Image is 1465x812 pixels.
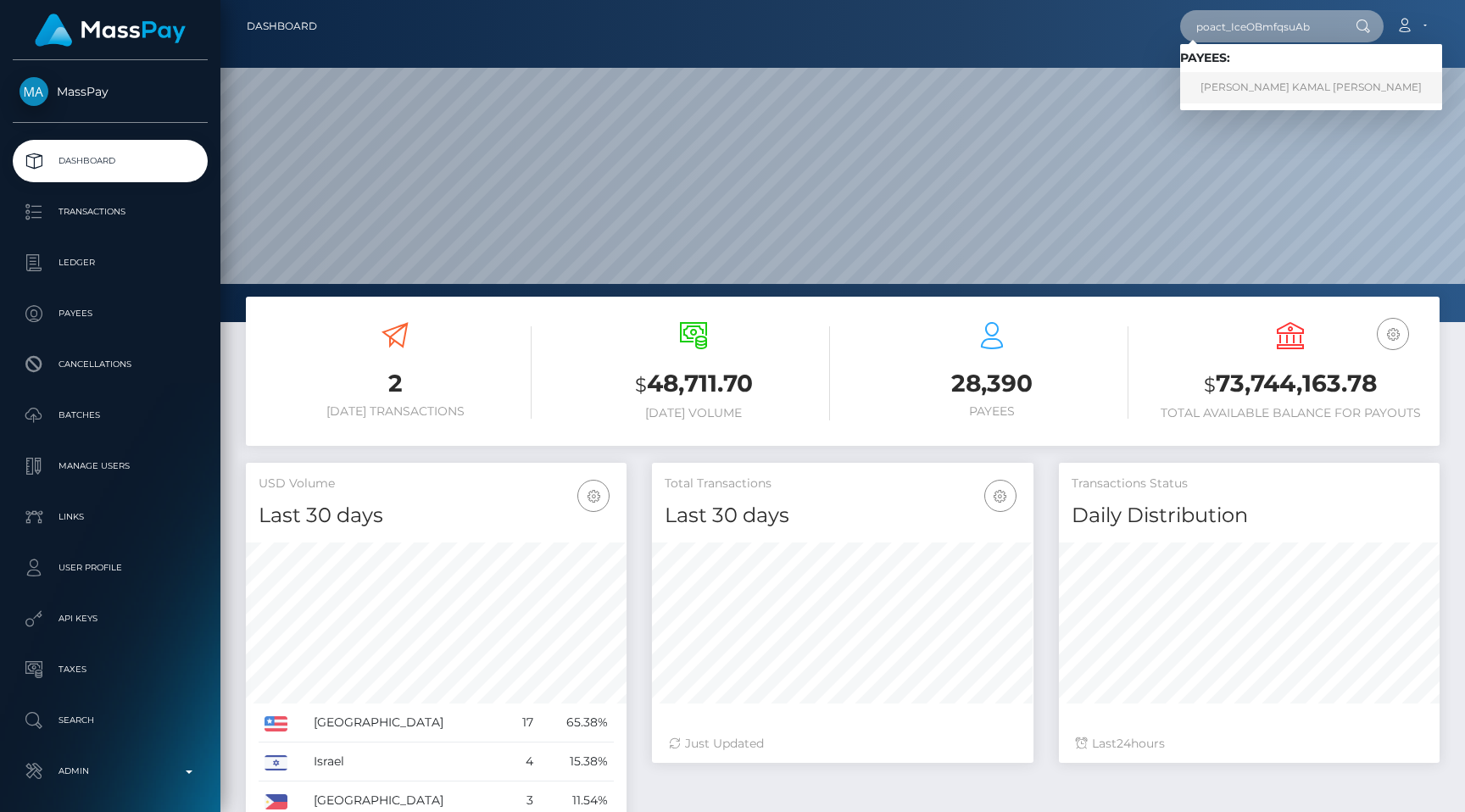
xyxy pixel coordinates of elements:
h3: 73,744,163.78 [1154,367,1427,402]
p: Batches [19,403,201,428]
input: Search... [1180,10,1340,42]
p: Manage Users [19,453,201,479]
img: US.png [265,716,287,731]
h3: 2 [259,367,532,400]
img: IL.png [265,755,287,770]
a: User Profile [13,547,208,589]
h6: Payees [855,404,1128,419]
p: User Profile [19,555,201,581]
a: Dashboard [13,140,208,182]
p: Ledger [19,250,201,275]
a: Manage Users [13,445,208,487]
p: Admin [19,759,201,784]
td: 17 [507,704,539,742]
a: Payees [13,292,208,335]
a: Cancellations [13,343,208,386]
img: MassPay [19,77,48,106]
h5: Transactions Status [1072,476,1427,492]
div: Just Updated [669,735,1016,753]
a: Batches [13,394,208,437]
a: Transactions [13,191,208,233]
h3: 48,711.70 [557,367,830,402]
h4: Last 30 days [259,501,614,531]
p: Cancellations [19,352,201,377]
h5: USD Volume [259,476,614,492]
p: Payees [19,301,201,326]
p: Dashboard [19,148,201,174]
a: Search [13,699,208,742]
img: PH.png [265,794,287,809]
h6: Payees: [1180,51,1442,65]
h6: [DATE] Volume [557,406,830,420]
span: MassPay [13,84,208,99]
h3: 28,390 [855,367,1128,400]
h5: Total Transactions [665,476,1020,492]
small: $ [1204,373,1216,397]
p: Transactions [19,199,201,225]
td: [GEOGRAPHIC_DATA] [308,704,507,742]
td: 15.38% [539,742,615,781]
p: API Keys [19,606,201,631]
p: Taxes [19,657,201,682]
a: [PERSON_NAME] KAMAL [PERSON_NAME] [1180,72,1442,103]
img: MassPay Logo [35,14,186,47]
p: Search [19,708,201,733]
a: Taxes [13,648,208,691]
a: Dashboard [247,8,317,44]
a: Ledger [13,242,208,284]
p: Links [19,504,201,530]
td: Israel [308,742,507,781]
td: 65.38% [539,704,615,742]
a: Admin [13,750,208,793]
small: $ [635,373,647,397]
td: 4 [507,742,539,781]
h4: Daily Distribution [1072,501,1427,531]
div: Last hours [1076,735,1423,753]
h6: Total Available Balance for Payouts [1154,406,1427,420]
h6: [DATE] Transactions [259,404,532,419]
a: API Keys [13,598,208,640]
a: Links [13,496,208,538]
h4: Last 30 days [665,501,1020,531]
span: 24 [1117,736,1131,751]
